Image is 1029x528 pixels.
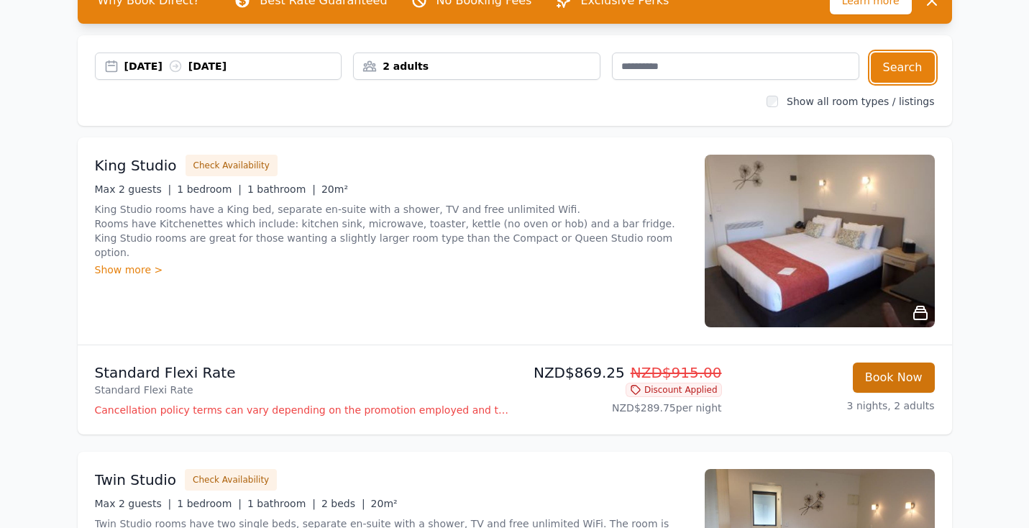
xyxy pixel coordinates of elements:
[853,363,935,393] button: Book Now
[95,202,687,260] p: King Studio rooms have a King bed, separate en-suite with a shower, TV and free unlimited Wifi. R...
[631,364,722,381] span: NZD$915.00
[124,59,342,73] div: [DATE] [DATE]
[371,498,398,509] span: 20m²
[95,498,172,509] span: Max 2 guests |
[95,155,177,176] h3: King Studio
[787,96,934,107] label: Show all room types / listings
[321,498,365,509] span: 2 beds |
[247,498,316,509] span: 1 bathroom |
[186,155,278,176] button: Check Availability
[177,183,242,195] span: 1 bedroom |
[354,59,600,73] div: 2 adults
[95,363,509,383] p: Standard Flexi Rate
[247,183,316,195] span: 1 bathroom |
[95,470,177,490] h3: Twin Studio
[321,183,348,195] span: 20m²
[871,53,935,83] button: Search
[521,363,722,383] p: NZD$869.25
[177,498,242,509] span: 1 bedroom |
[185,469,277,491] button: Check Availability
[95,183,172,195] span: Max 2 guests |
[95,263,687,277] div: Show more >
[521,401,722,415] p: NZD$289.75 per night
[733,399,935,413] p: 3 nights, 2 adults
[626,383,722,397] span: Discount Applied
[95,383,509,397] p: Standard Flexi Rate
[95,403,509,417] p: Cancellation policy terms can vary depending on the promotion employed and the time of stay of th...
